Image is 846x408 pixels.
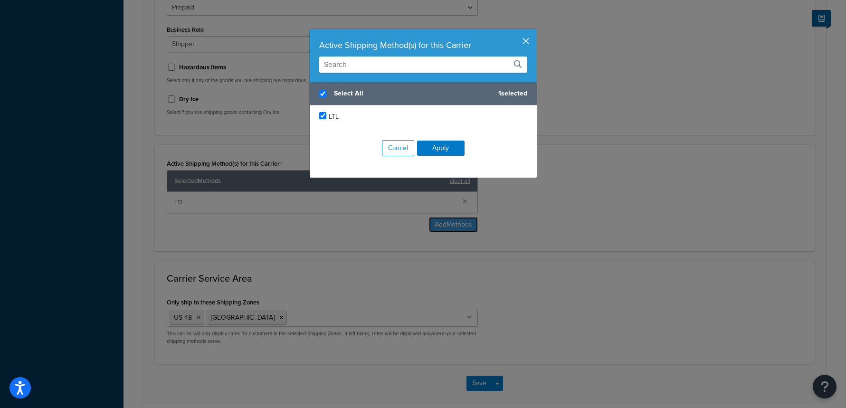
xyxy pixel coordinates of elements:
button: Apply [417,141,465,156]
div: Active Shipping Method(s) for this Carrier [319,38,527,52]
input: Search [319,57,527,73]
span: Select All [334,87,491,100]
div: 1 selected [310,82,537,105]
span: LTL [329,112,339,122]
button: Cancel [382,140,414,156]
